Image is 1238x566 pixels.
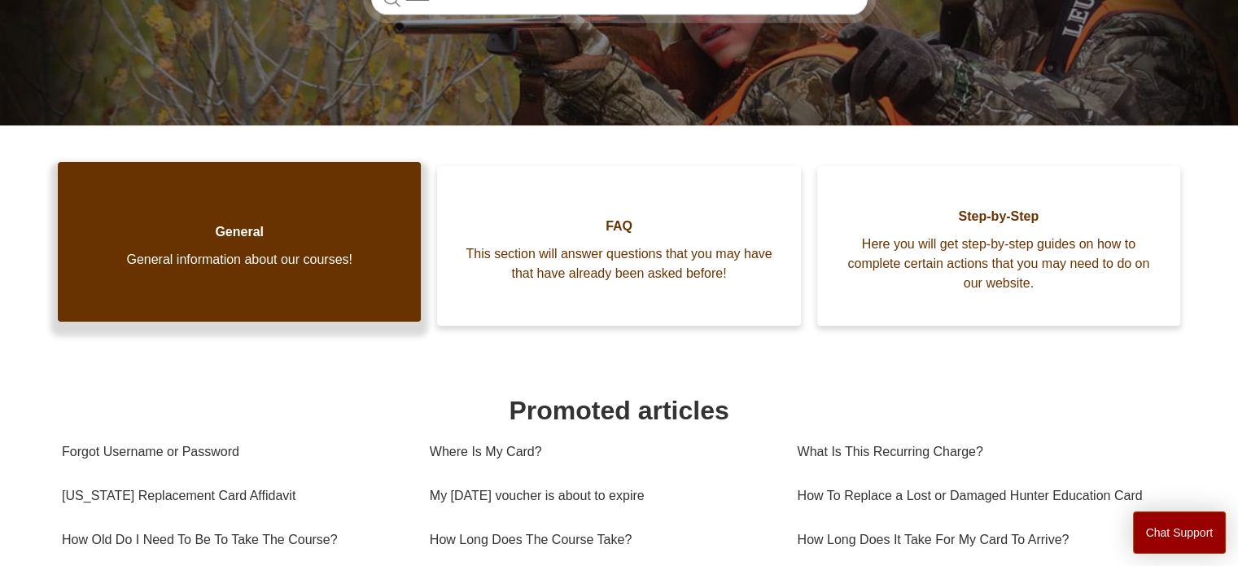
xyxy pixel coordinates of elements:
[462,244,776,283] span: This section will answer questions that you may have that have already been asked before!
[430,518,773,562] a: How Long Does The Course Take?
[842,235,1156,293] span: Here you will get step-by-step guides on how to complete certain actions that you may need to do ...
[62,518,405,562] a: How Old Do I Need To Be To Take The Course?
[62,391,1176,430] h1: Promoted articles
[82,250,396,270] span: General information about our courses!
[62,474,405,518] a: [US_STATE] Replacement Card Affidavit
[817,166,1180,326] a: Step-by-Step Here you will get step-by-step guides on how to complete certain actions that you ma...
[1133,511,1227,554] button: Chat Support
[58,162,421,322] a: General General information about our courses!
[797,474,1165,518] a: How To Replace a Lost or Damaged Hunter Education Card
[62,430,405,474] a: Forgot Username or Password
[430,430,773,474] a: Where Is My Card?
[797,430,1165,474] a: What Is This Recurring Charge?
[842,207,1156,226] span: Step-by-Step
[82,222,396,242] span: General
[430,474,773,518] a: My [DATE] voucher is about to expire
[797,518,1165,562] a: How Long Does It Take For My Card To Arrive?
[437,166,800,326] a: FAQ This section will answer questions that you may have that have already been asked before!
[462,217,776,236] span: FAQ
